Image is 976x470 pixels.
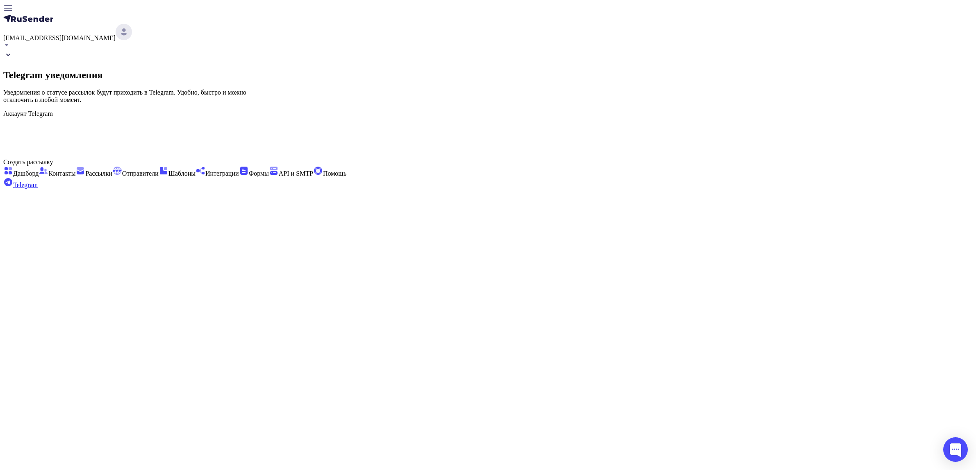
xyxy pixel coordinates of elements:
span: API и SMTP [279,170,313,177]
h2: Telegram уведомления [3,70,973,81]
span: Интеграции [205,170,239,177]
span: Рассылки [85,170,112,177]
a: Telegram [3,181,38,188]
span: Формы [249,170,269,177]
span: Отправители [122,170,159,177]
span: Контакты [48,170,75,177]
span: Шаблоны [168,170,196,177]
span: [EMAIL_ADDRESS][DOMAIN_NAME] [3,34,116,41]
span: Помощь [323,170,346,177]
label: Аккаунт Telegram [3,110,53,117]
span: Дашборд [13,170,39,177]
p: Уведомления о статусе рассылок будут приходить в Telegram. Удобно, быстро и можно отключить в люб... [3,89,973,104]
span: Создать рассылку [3,158,53,165]
span: Telegram [13,181,38,188]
